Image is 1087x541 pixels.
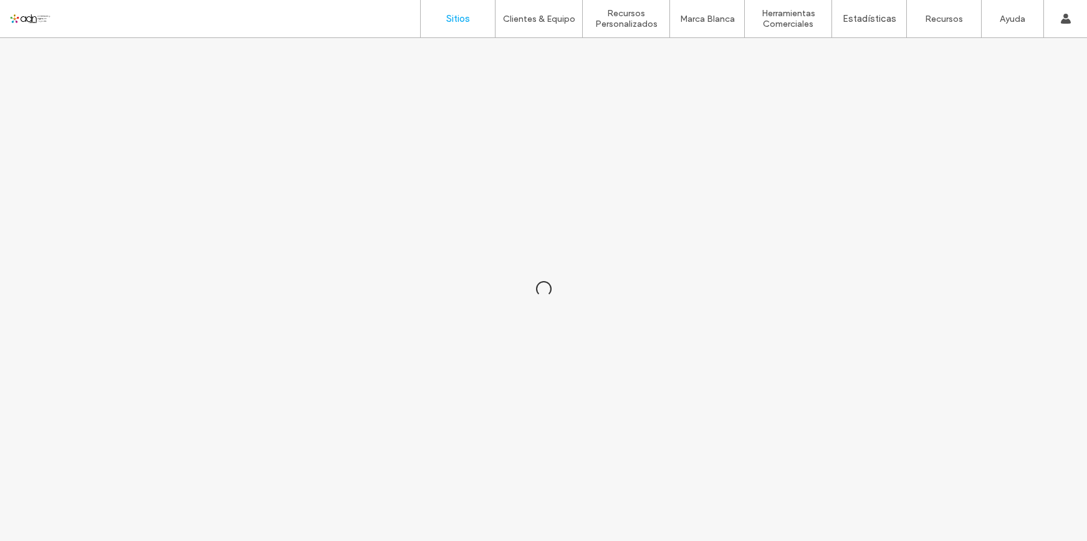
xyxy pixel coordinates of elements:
label: Recursos [925,14,963,24]
label: Estadísticas [843,13,896,24]
label: Marca Blanca [680,14,735,24]
label: Ayuda [1000,14,1025,24]
label: Sitios [446,13,470,24]
label: Recursos Personalizados [583,8,669,29]
label: Herramientas Comerciales [745,8,831,29]
label: Clientes & Equipo [503,14,575,24]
